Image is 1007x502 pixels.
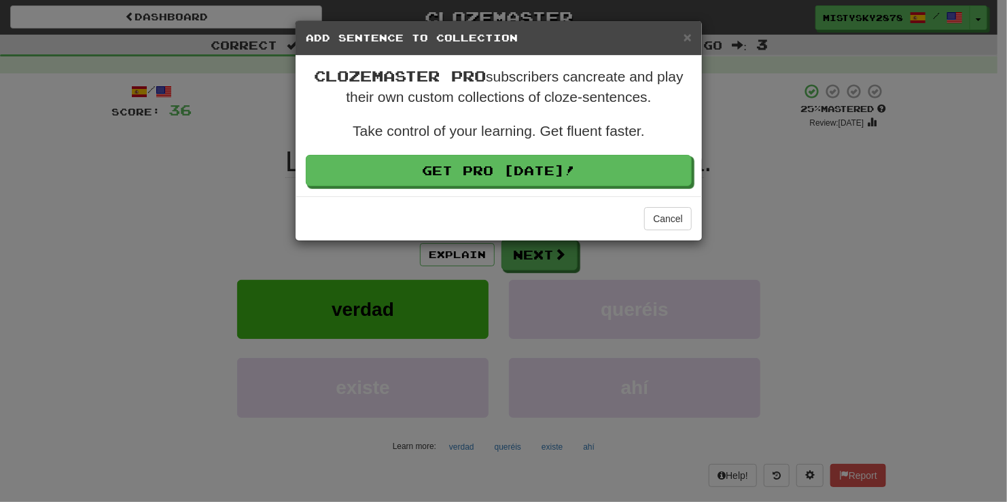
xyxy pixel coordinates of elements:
span: × [684,29,692,45]
button: Cancel [644,207,692,230]
button: Close [684,30,692,44]
p: subscribers can create and play their own custom collections of cloze-sentences. [306,66,692,107]
span: Clozemaster Pro [314,67,486,84]
h5: Add Sentence to Collection [306,31,692,45]
a: Get Pro [DATE]! [306,155,692,186]
p: Take control of your learning. Get fluent faster. [306,121,692,141]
